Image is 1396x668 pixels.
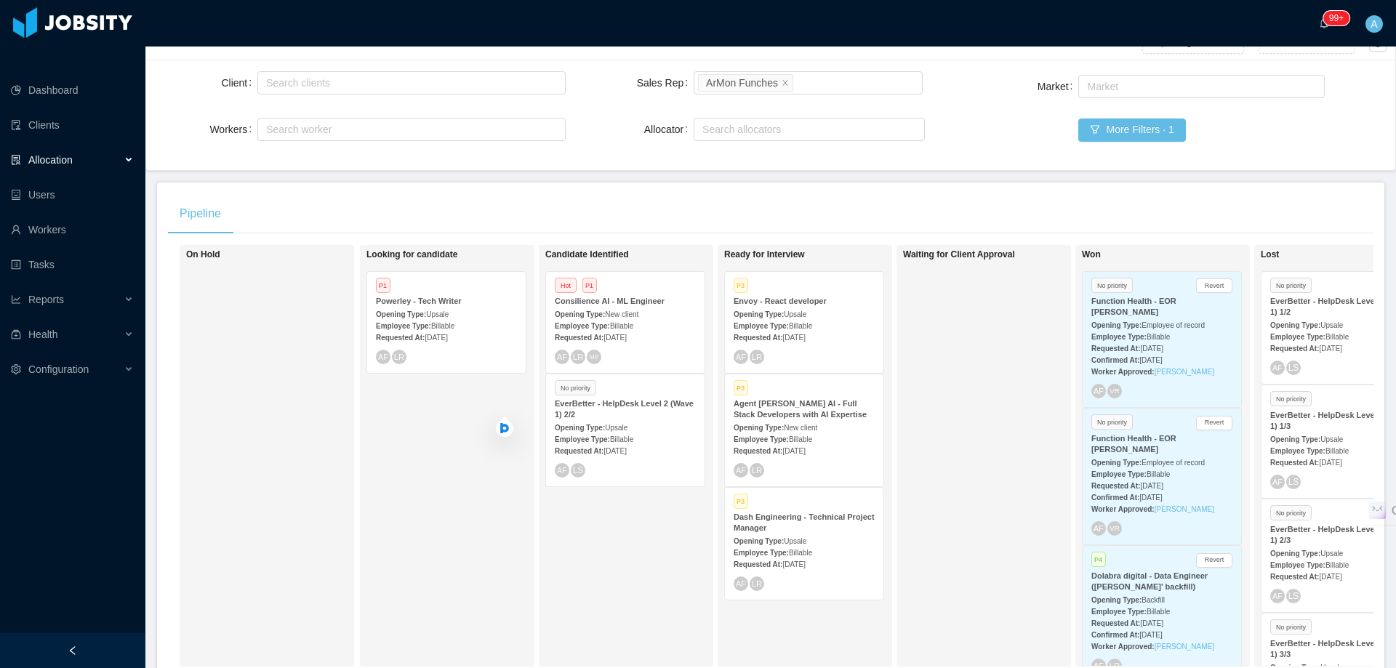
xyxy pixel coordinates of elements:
span: New client [605,310,638,318]
span: [DATE] [425,334,447,342]
span: Billable [610,322,633,330]
strong: Employee Type: [1270,333,1325,341]
span: Billable [1147,608,1170,616]
strong: Employee Type: [734,322,789,330]
div: Search allocators [702,122,910,137]
strong: Opening Type: [1091,596,1142,604]
h1: Ready for Interview [724,249,928,260]
a: [PERSON_NAME] [1155,505,1214,513]
span: [DATE] [782,334,805,342]
span: LS [1288,363,1299,373]
i: icon: close [782,79,789,87]
strong: Opening Type: [1091,459,1142,467]
span: No priority [1091,414,1133,430]
strong: Opening Type: [734,310,784,318]
span: Upsale [784,310,806,318]
span: Health [28,329,57,340]
span: AF [1094,387,1104,395]
span: Hot [555,278,577,293]
span: LR [573,352,584,361]
li: ArMon Funches [698,74,793,92]
span: Billable [1325,447,1349,455]
button: Revert [1196,553,1232,568]
strong: Consilience AI - ML Engineer [555,297,665,305]
span: Upsale [784,537,806,545]
strong: Employee Type: [1091,333,1147,341]
a: [PERSON_NAME] [1155,368,1214,376]
input: Sales Rep [796,74,804,92]
span: LR [752,579,763,588]
span: MP [590,353,598,360]
strong: Confirmed At: [1091,356,1139,364]
label: Client [221,77,257,89]
a: icon: userWorkers [11,215,134,244]
div: Search clients [266,76,550,90]
span: [DATE] [1140,619,1163,627]
span: Employee of record [1142,459,1205,467]
span: LS [573,465,584,475]
label: Workers [209,124,257,135]
span: Reports [28,294,64,305]
span: LR [394,352,405,361]
label: Allocator [644,124,694,135]
span: Billable [1147,333,1170,341]
strong: Agent [PERSON_NAME] AI - Full Stack Developers with AI Expertise [734,399,867,419]
strong: Confirmed At: [1091,631,1139,639]
strong: Employee Type: [1091,470,1147,478]
span: Billable [789,549,812,557]
strong: Worker Approved: [1091,505,1155,513]
span: P4 [1091,552,1106,567]
span: [DATE] [782,560,805,568]
span: AF [1094,524,1104,533]
a: icon: robotUsers [11,180,134,209]
i: icon: line-chart [11,294,21,305]
span: [DATE] [1319,459,1341,467]
strong: Opening Type: [555,310,605,318]
span: Upsale [605,424,627,432]
i: icon: solution [11,155,21,165]
strong: Opening Type: [1270,321,1320,329]
span: AF [557,466,567,475]
strong: Requested At: [1091,345,1140,353]
span: P3 [734,494,748,509]
button: icon: filterMore Filters · 1 [1078,118,1185,142]
span: AF [1272,592,1283,600]
strong: Employee Type: [734,549,789,557]
a: [PERSON_NAME] [1155,643,1214,651]
h1: Waiting for Client Approval [903,249,1107,260]
strong: Worker Approved: [1091,643,1155,651]
strong: Dolabra digital - Data Engineer ([PERSON_NAME]' backfill) [1091,571,1208,591]
strong: EverBetter - HelpDesk Level 2 (Wave 1) 2/2 [555,399,694,419]
strong: Powerley - Tech Writer [376,297,462,305]
strong: Requested At: [555,447,603,455]
span: No priority [1270,278,1312,293]
span: A [1371,15,1377,33]
span: [DATE] [1139,631,1162,639]
span: [DATE] [1140,482,1163,490]
span: LR [752,465,763,475]
strong: Requested At: [376,334,425,342]
span: P3 [734,278,748,293]
strong: Employee Type: [376,322,431,330]
span: AF [1272,363,1283,372]
div: Search worker [266,122,543,137]
span: [DATE] [603,447,626,455]
button: Revert [1196,416,1232,430]
span: Billable [1147,470,1170,478]
i: icon: left [68,645,78,656]
strong: Requested At: [734,447,782,455]
strong: Opening Type: [555,424,605,432]
span: Employee of record [1142,321,1205,329]
strong: Function Health - EOR [PERSON_NAME] [1091,434,1176,454]
strong: Opening Type: [734,424,784,432]
span: Upsale [1320,435,1343,443]
span: AF [736,579,746,588]
a: icon: auditClients [11,110,134,140]
span: Billable [431,322,454,330]
span: Billable [1325,333,1349,341]
span: LS [1288,591,1299,600]
strong: Employee Type: [555,322,610,330]
span: AF [557,353,567,361]
label: Market [1038,81,1079,92]
span: Backfill [1142,596,1165,604]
